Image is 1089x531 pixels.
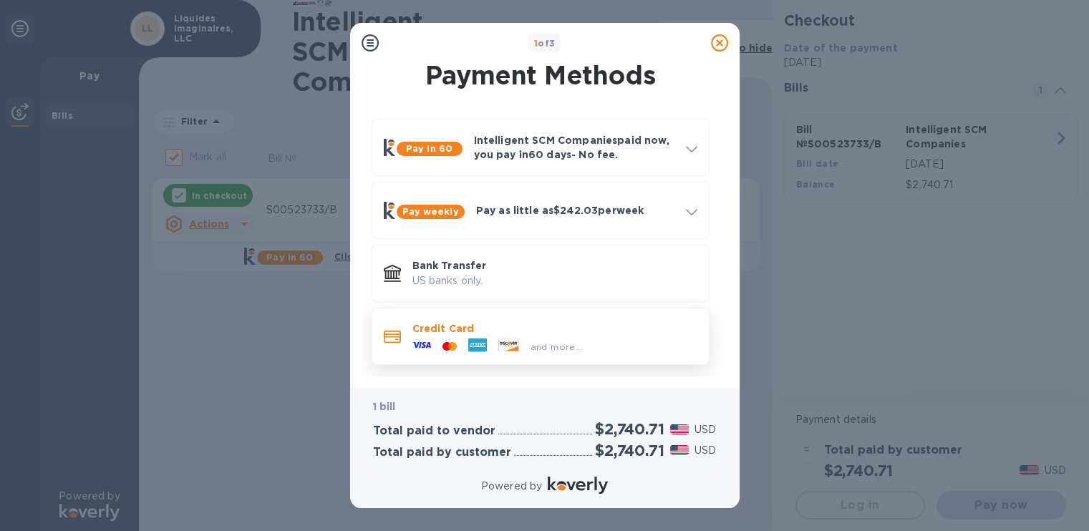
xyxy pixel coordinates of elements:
h3: Total paid to vendor [373,424,495,438]
h1: Payment Methods [369,60,712,90]
p: Credit Card [412,321,697,336]
img: Logo [548,477,608,494]
b: 1 bill [373,401,396,412]
h2: $2,740.71 [595,442,664,459]
img: USD [670,424,689,434]
p: USD [694,422,716,437]
p: Intelligent SCM Companies paid now, you pay in 60 days - No fee. [474,133,674,162]
p: Pay as little as $242.03 per week [476,203,674,218]
p: US banks only. [412,273,697,288]
span: 1 [534,38,538,49]
b: of 3 [534,38,556,49]
b: Pay in 60 [406,143,452,154]
p: USD [694,443,716,458]
span: and more... [531,341,583,352]
b: Pay weekly [402,206,459,217]
h2: $2,740.71 [595,420,664,438]
p: Bank Transfer [412,258,697,273]
p: Powered by [481,479,542,494]
img: USD [670,445,689,455]
h3: Total paid by customer [373,446,511,459]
